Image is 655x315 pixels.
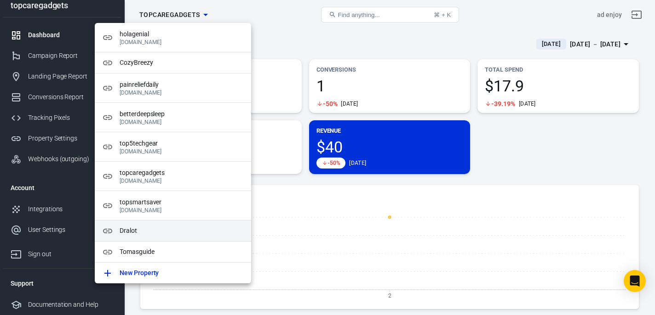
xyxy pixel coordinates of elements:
span: betterdeepsleep [120,109,244,119]
div: topcaregadgets[DOMAIN_NAME] [95,162,251,191]
p: [DOMAIN_NAME] [120,119,244,125]
span: topcaregadgets [120,168,244,178]
span: Tomasguide [120,247,244,257]
p: [DOMAIN_NAME] [120,148,244,155]
span: top5techgear [120,139,244,148]
span: CozyBreezy [120,58,244,67]
span: painreliefdaily [120,80,244,90]
p: [DOMAIN_NAME] [120,39,244,45]
div: top5techgear[DOMAIN_NAME] [95,132,251,162]
p: [DOMAIN_NAME] [120,90,244,96]
div: Dralot [95,220,251,242]
a: New Property [95,263,251,283]
div: betterdeepsleep[DOMAIN_NAME] [95,103,251,132]
div: painreliefdaily[DOMAIN_NAME] [95,73,251,103]
div: holagenial[DOMAIN_NAME] [95,23,251,52]
div: CozyBreezy [95,52,251,73]
div: topsmartsaver[DOMAIN_NAME] [95,191,251,220]
span: holagenial [120,29,244,39]
p: [DOMAIN_NAME] [120,207,244,214]
p: New Property [120,268,159,278]
span: Dralot [120,226,244,236]
div: Tomasguide [95,242,251,263]
span: topsmartsaver [120,197,244,207]
div: Open Intercom Messenger [624,270,646,292]
p: [DOMAIN_NAME] [120,178,244,184]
